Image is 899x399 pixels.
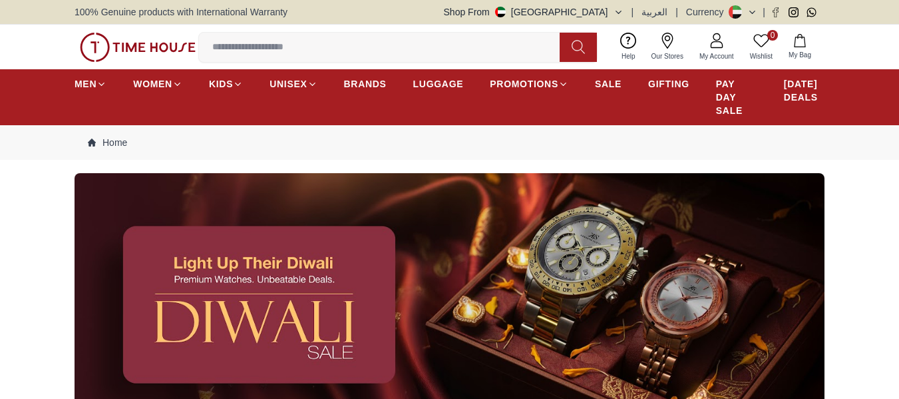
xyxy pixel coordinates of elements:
span: | [675,5,678,19]
a: LUGGAGE [413,72,464,96]
a: 0Wishlist [742,30,781,64]
button: Shop From[GEOGRAPHIC_DATA] [444,5,624,19]
span: My Account [694,51,739,61]
span: | [763,5,765,19]
a: GIFTING [648,72,689,96]
span: [DATE] DEALS [784,77,824,104]
a: BRANDS [344,72,387,96]
span: GIFTING [648,77,689,91]
span: 100% Genuine products with International Warranty [75,5,287,19]
div: Currency [686,5,729,19]
img: ... [80,33,196,62]
a: Help [614,30,643,64]
span: WOMEN [133,77,172,91]
button: My Bag [781,31,819,63]
span: SALE [595,77,622,91]
span: PAY DAY SALE [716,77,757,117]
a: PROMOTIONS [490,72,568,96]
a: SALE [595,72,622,96]
nav: Breadcrumb [75,125,824,160]
a: UNISEX [270,72,317,96]
span: Help [616,51,641,61]
a: Home [88,136,127,149]
a: WOMEN [133,72,182,96]
span: 0 [767,30,778,41]
img: United Arab Emirates [495,7,506,17]
span: MEN [75,77,96,91]
span: My Bag [783,50,816,60]
a: PAY DAY SALE [716,72,757,123]
span: UNISEX [270,77,307,91]
span: KIDS [209,77,233,91]
a: Our Stores [643,30,691,64]
a: Instagram [789,7,799,17]
span: LUGGAGE [413,77,464,91]
a: [DATE] DEALS [784,72,824,109]
span: Our Stores [646,51,689,61]
a: KIDS [209,72,243,96]
button: العربية [641,5,667,19]
a: MEN [75,72,106,96]
span: PROMOTIONS [490,77,558,91]
a: Whatsapp [807,7,816,17]
span: | [631,5,634,19]
span: Wishlist [745,51,778,61]
a: Facebook [771,7,781,17]
span: BRANDS [344,77,387,91]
